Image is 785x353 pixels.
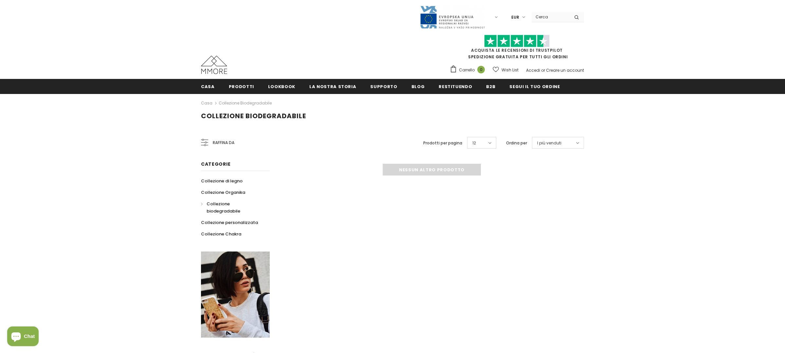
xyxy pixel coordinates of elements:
a: Collezione biodegradabile [219,100,272,106]
a: Collezione personalizzata [201,217,258,228]
inbox-online-store-chat: Shopify online store chat [5,326,41,348]
a: Prodotti [229,79,254,94]
span: Raffina da [213,139,234,146]
span: SPEDIZIONE GRATUITA PER TUTTI GLI ORDINI [450,38,584,60]
span: 12 [472,140,476,146]
span: 0 [477,66,485,73]
span: La nostra storia [309,84,356,90]
a: Collezione Organika [201,187,245,198]
label: Prodotti per pagina [423,140,462,146]
span: B2B [486,84,495,90]
span: EUR [511,14,519,21]
a: Segui il tuo ordine [509,79,560,94]
span: or [541,67,545,73]
span: Collezione biodegradabile [201,111,306,121]
a: Collezione biodegradabile [201,198,263,217]
a: Javni Razpis [420,14,485,20]
a: Acquista le recensioni di TrustPilot [471,47,563,53]
img: Javni Razpis [420,5,485,29]
span: Collezione Organika [201,189,245,195]
a: Blog [411,79,425,94]
input: Search Site [532,12,569,22]
span: Collezione di legno [201,178,243,184]
img: Fidati di Pilot Stars [484,35,550,47]
span: Blog [411,84,425,90]
span: Segui il tuo ordine [509,84,560,90]
span: Casa [201,84,215,90]
span: Restituendo [439,84,472,90]
a: Wish List [493,64,519,76]
a: La nostra storia [309,79,356,94]
a: Casa [201,79,215,94]
a: Lookbook [268,79,295,94]
span: Prodotti [229,84,254,90]
a: Carrello 0 [450,65,488,75]
a: Casa [201,99,212,107]
a: Accedi [526,67,540,73]
span: I più venduti [537,140,561,146]
a: Collezione Chakra [201,228,241,240]
a: Creare un account [546,67,584,73]
span: Lookbook [268,84,295,90]
a: B2B [486,79,495,94]
span: Collezione personalizzata [201,219,258,226]
a: supporto [370,79,397,94]
span: supporto [370,84,397,90]
span: Categorie [201,161,230,167]
a: Restituendo [439,79,472,94]
span: Wish List [502,67,519,73]
span: Collezione biodegradabile [207,201,240,214]
span: Collezione Chakra [201,231,241,237]
span: Carrello [459,67,475,73]
label: Ordina per [506,140,527,146]
a: Collezione di legno [201,175,243,187]
img: Casi MMORE [201,56,227,74]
